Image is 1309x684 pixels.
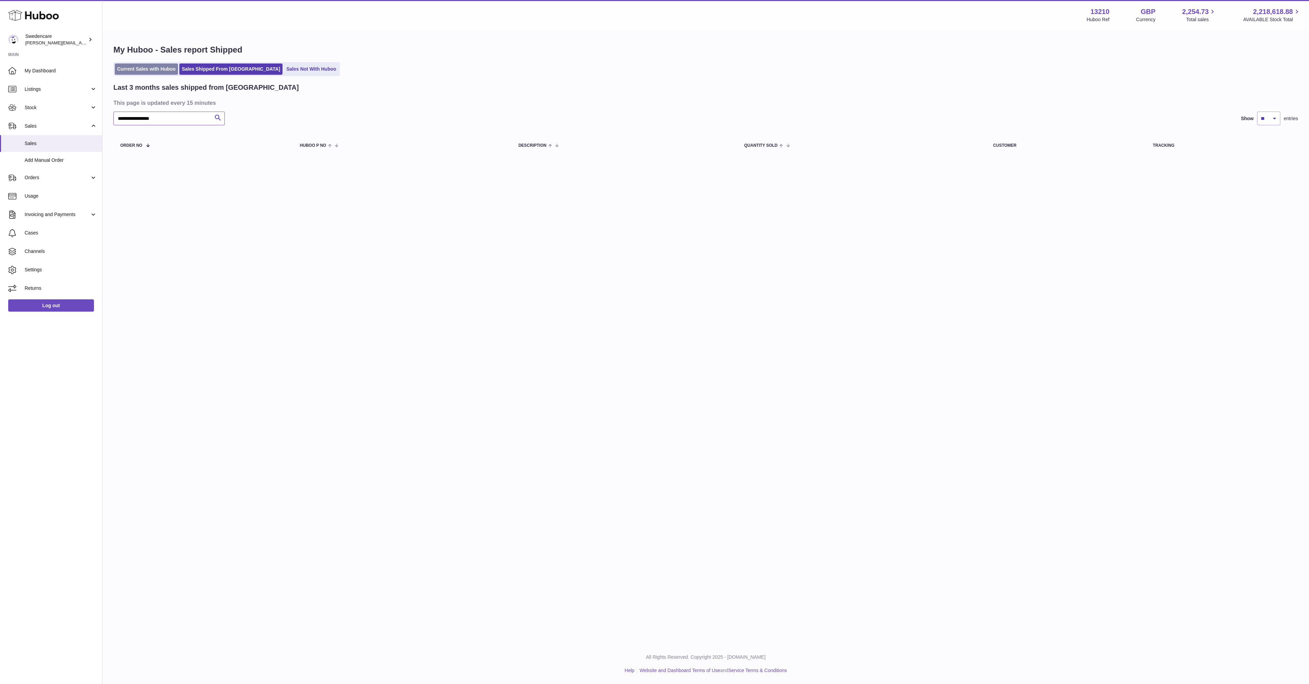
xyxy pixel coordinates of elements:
a: Website and Dashboard Terms of Use [639,668,720,673]
label: Show [1241,115,1254,122]
a: Service Terms & Conditions [728,668,787,673]
span: [PERSON_NAME][EMAIL_ADDRESS][PERSON_NAME][DOMAIN_NAME] [25,40,174,45]
span: Total sales [1186,16,1216,23]
div: Customer [993,143,1139,148]
span: Listings [25,86,90,92]
span: 2,254.73 [1182,7,1209,16]
span: Stock [25,104,90,111]
div: Currency [1136,16,1156,23]
span: Settings [25,267,97,273]
p: All Rights Reserved. Copyright 2025 - [DOMAIN_NAME] [108,654,1304,660]
span: Quantity Sold [744,143,778,148]
a: Current Sales with Huboo [115,63,178,75]
span: Cases [25,230,97,236]
a: 2,254.73 Total sales [1182,7,1217,23]
span: Order No [120,143,142,148]
span: 2,218,618.88 [1253,7,1293,16]
span: Description [519,143,547,148]
span: My Dashboard [25,68,97,74]
a: Log out [8,299,94,312]
span: Huboo P no [300,143,326,148]
span: Invoicing and Payments [25,211,90,218]
div: Huboo Ref [1087,16,1110,23]
h2: Last 3 months sales shipped from [GEOGRAPHIC_DATA] [113,83,299,92]
strong: GBP [1141,7,1155,16]
div: Swedencare [25,33,87,46]
span: Orders [25,174,90,181]
strong: 13210 [1090,7,1110,16]
a: 2,218,618.88 AVAILABLE Stock Total [1243,7,1301,23]
span: Sales [25,123,90,129]
a: Help [625,668,635,673]
div: Tracking [1153,143,1291,148]
span: entries [1284,115,1298,122]
span: Add Manual Order [25,157,97,163]
li: and [637,667,787,674]
h3: This page is updated every 15 minutes [113,99,1296,106]
a: Sales Shipped From [GEOGRAPHIC_DATA] [179,63,283,75]
span: Usage [25,193,97,199]
span: Returns [25,285,97,291]
span: AVAILABLE Stock Total [1243,16,1301,23]
a: Sales Not With Huboo [284,63,339,75]
img: daniel.corbridge@swedencare.co.uk [8,34,18,45]
span: Sales [25,140,97,147]
h1: My Huboo - Sales report Shipped [113,44,1298,55]
span: Channels [25,248,97,255]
